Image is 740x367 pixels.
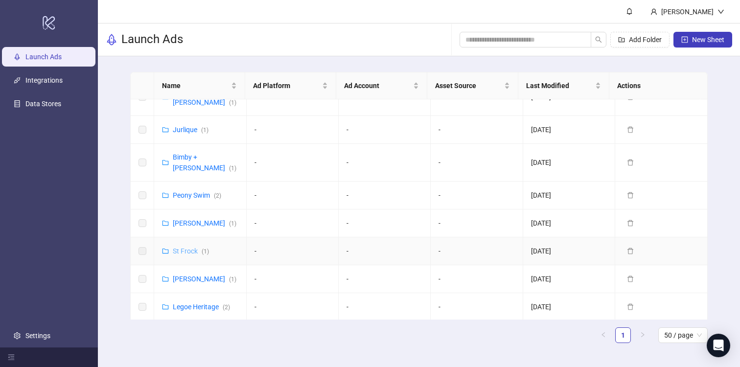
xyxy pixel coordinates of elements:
span: delete [627,159,634,166]
td: [DATE] [523,144,615,182]
td: [DATE] [523,182,615,209]
span: delete [627,126,634,133]
button: left [596,327,611,343]
a: [PERSON_NAME](1) [173,275,236,283]
span: ( 1 ) [229,99,236,106]
th: Ad Platform [245,72,336,99]
span: folder [162,192,169,199]
li: Next Page [635,327,650,343]
span: New Sheet [692,36,724,44]
td: - [339,209,431,237]
span: search [595,36,602,43]
span: delete [627,248,634,254]
td: - [431,293,523,321]
span: folder [162,126,169,133]
th: Ad Account [336,72,427,99]
th: Last Modified [518,72,609,99]
span: folder [162,303,169,310]
span: delete [627,275,634,282]
td: - [339,144,431,182]
td: - [247,182,339,209]
span: folder [162,159,169,166]
span: ( 1 ) [229,220,236,227]
td: - [431,209,523,237]
span: Asset Source [435,80,502,91]
span: left [601,332,606,338]
td: - [247,116,339,144]
span: Last Modified [526,80,593,91]
span: Ad Account [344,80,411,91]
span: folder [162,220,169,227]
span: right [640,332,646,338]
div: Open Intercom Messenger [707,334,730,357]
th: Actions [609,72,700,99]
span: ( 1 ) [229,165,236,172]
span: down [717,8,724,15]
span: delete [627,220,634,227]
span: delete [627,192,634,199]
a: Legoe Heritage(2) [173,303,230,311]
td: [DATE] [523,265,615,293]
li: Previous Page [596,327,611,343]
td: - [431,182,523,209]
td: - [431,116,523,144]
h3: Launch Ads [121,32,183,47]
span: folder [162,248,169,254]
td: - [247,237,339,265]
div: [PERSON_NAME] [657,6,717,17]
th: Name [154,72,245,99]
td: - [339,116,431,144]
td: - [431,144,523,182]
td: - [247,144,339,182]
td: [DATE] [523,237,615,265]
span: ( 2 ) [214,192,221,199]
span: folder-add [618,36,625,43]
th: Asset Source [427,72,518,99]
td: - [431,237,523,265]
td: - [247,265,339,293]
td: - [339,237,431,265]
td: - [247,293,339,321]
td: - [247,209,339,237]
td: [DATE] [523,293,615,321]
div: Page Size [658,327,708,343]
a: Launch Ads [25,53,62,61]
a: 1 [616,328,630,343]
td: [DATE] [523,116,615,144]
button: Add Folder [610,32,670,47]
span: ( 2 ) [223,304,230,311]
td: - [339,265,431,293]
td: - [339,293,431,321]
span: ( 1 ) [229,276,236,283]
span: Add Folder [629,36,662,44]
a: Data Stores [25,100,61,108]
a: Bimby + [PERSON_NAME](1) [173,153,236,172]
td: - [339,182,431,209]
td: [DATE] [523,209,615,237]
button: New Sheet [673,32,732,47]
span: ( 1 ) [202,248,209,255]
span: Ad Platform [253,80,320,91]
a: St Frock(1) [173,247,209,255]
span: menu-fold [8,354,15,361]
a: Jurlique(1) [173,126,208,134]
a: Settings [25,332,50,340]
button: right [635,327,650,343]
span: rocket [106,34,117,46]
a: Peony Swim(2) [173,191,221,199]
span: ( 1 ) [201,127,208,134]
span: bell [626,8,633,15]
span: user [650,8,657,15]
span: delete [627,303,634,310]
a: Integrations [25,76,63,84]
a: [PERSON_NAME](1) [173,219,236,227]
span: folder [162,275,169,282]
span: plus-square [681,36,688,43]
td: - [431,265,523,293]
span: Name [162,80,229,91]
span: 50 / page [664,328,702,343]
